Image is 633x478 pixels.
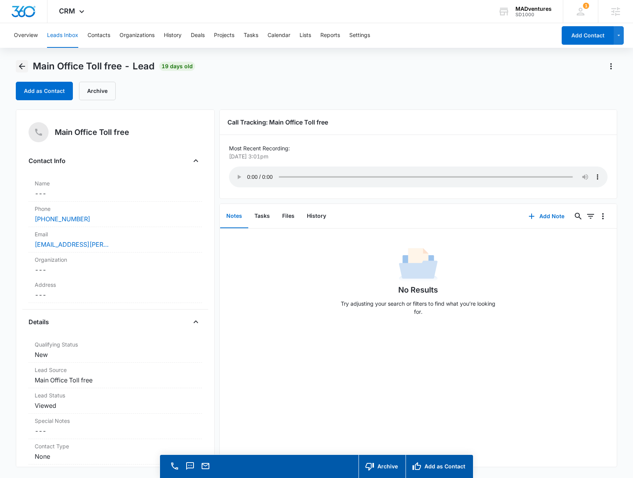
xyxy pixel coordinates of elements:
[29,337,202,363] div: Qualifying StatusNew
[214,23,234,48] button: Projects
[244,23,258,48] button: Tasks
[88,23,110,48] button: Contacts
[29,156,66,165] h4: Contact Info
[406,455,473,478] button: Add as Contact
[337,300,499,316] p: Try adjusting your search or filters to find what you’re looking for.
[35,240,112,249] a: [EMAIL_ADDRESS][PERSON_NAME][DOMAIN_NAME]
[276,204,301,228] button: Files
[16,60,28,72] button: Back
[220,204,248,228] button: Notes
[35,179,196,187] label: Name
[29,202,202,227] div: Phone[PHONE_NUMBER]
[190,155,202,167] button: Close
[605,60,617,72] button: Actions
[229,152,603,160] p: [DATE] 3:01pm
[35,281,196,289] label: Address
[35,391,196,399] dt: Lead Status
[29,388,202,414] div: Lead StatusViewed
[35,340,196,348] label: Qualifying Status
[521,207,572,226] button: Add Note
[597,210,609,222] button: Overflow Menu
[35,366,196,374] dt: Lead Source
[35,214,90,224] a: [PHONE_NUMBER]
[29,439,202,465] div: Contact TypeNone
[35,350,196,359] dd: New
[169,465,180,472] a: Call
[320,23,340,48] button: Reports
[399,246,438,284] img: No Data
[35,256,196,264] label: Organization
[301,204,332,228] button: History
[398,284,438,296] h1: No Results
[29,252,202,278] div: Organization---
[35,290,196,300] dd: ---
[227,118,609,127] h3: Call Tracking: Main Office Toll free
[584,210,597,222] button: Filters
[33,61,155,72] span: Main Office Toll free - Lead
[35,230,196,238] label: Email
[200,465,211,472] a: Email
[190,316,202,328] button: Close
[35,452,196,461] dd: None
[47,23,78,48] button: Leads Inbox
[29,414,202,439] div: Special Notes---
[185,465,195,472] a: Text
[79,82,116,100] button: Archive
[29,317,49,327] h4: Details
[191,23,205,48] button: Deals
[562,26,614,45] button: Add Contact
[29,176,202,202] div: Name---
[583,3,589,9] div: notifications count
[200,461,211,471] button: Email
[300,23,311,48] button: Lists
[55,126,129,138] h5: Main Office Toll free
[35,401,196,410] dd: Viewed
[35,205,196,213] label: Phone
[583,3,589,9] span: 1
[572,210,584,222] button: Search...
[35,417,196,425] label: Special Notes
[120,23,155,48] button: Organizations
[16,82,73,100] button: Add as Contact
[515,6,552,12] div: account name
[185,461,195,471] button: Text
[14,23,38,48] button: Overview
[169,461,180,471] button: Call
[159,62,195,71] span: 19 days old
[35,442,196,450] label: Contact Type
[29,278,202,303] div: Address---
[359,455,406,478] button: Archive
[35,375,196,385] dd: Main Office Toll free
[349,23,370,48] button: Settings
[35,189,196,198] dd: ---
[35,265,196,274] dd: ---
[35,426,196,436] dd: ---
[515,12,552,17] div: account id
[229,167,608,187] audio: Your browser does not support the audio tag.
[268,23,290,48] button: Calendar
[29,363,202,388] div: Lead SourceMain Office Toll free
[229,144,608,152] p: Most Recent Recording:
[164,23,182,48] button: History
[29,227,202,252] div: Email[EMAIL_ADDRESS][PERSON_NAME][DOMAIN_NAME]
[59,7,75,15] span: CRM
[248,204,276,228] button: Tasks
